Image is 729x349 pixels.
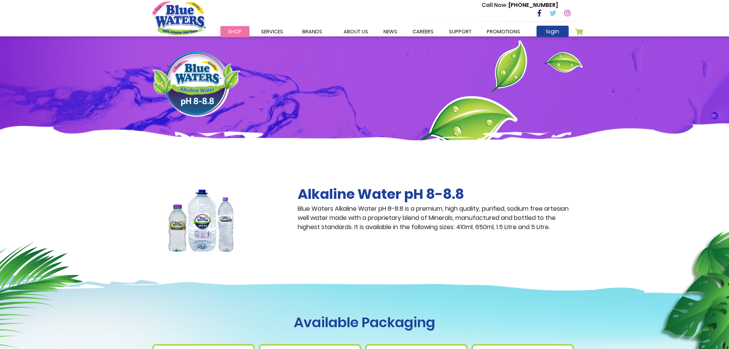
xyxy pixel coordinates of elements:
[298,204,577,232] p: Blue Waters Alkaline Water pH 8-8.8 is a premium, high quality, purified, sodium free artesian we...
[261,28,283,35] span: Services
[405,26,441,37] a: careers
[302,28,322,35] span: Brands
[482,1,558,9] p: [PHONE_NUMBER]
[228,28,242,35] span: Shop
[479,26,528,37] a: Promotions
[376,26,405,37] a: News
[482,1,509,9] span: Call Now :
[152,314,577,331] h1: Available Packaging
[537,26,569,37] a: login
[441,26,479,37] a: support
[298,186,577,202] h2: Alkaline Water pH 8-8.8
[336,26,376,37] a: about us
[152,1,206,35] a: store logo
